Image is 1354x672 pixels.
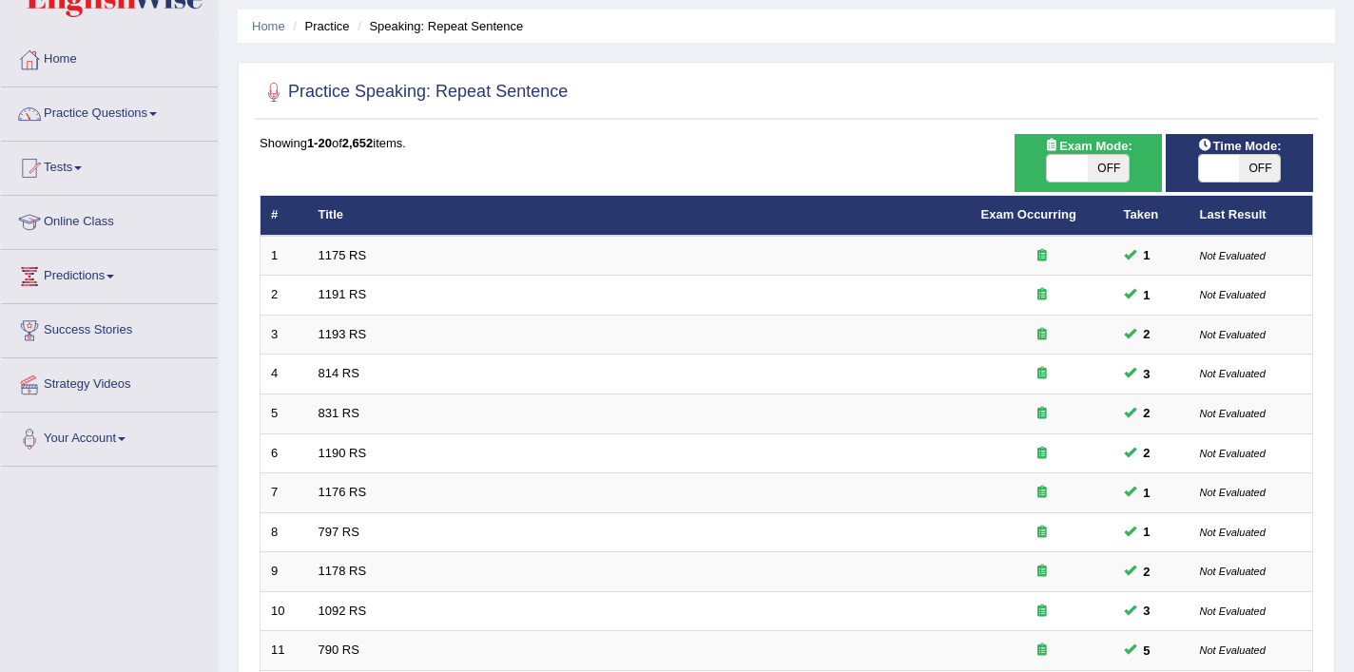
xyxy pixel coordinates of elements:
[1200,605,1266,617] small: Not Evaluated
[261,631,308,671] td: 11
[1200,487,1266,498] small: Not Evaluated
[981,207,1076,221] a: Exam Occurring
[981,563,1103,581] div: Exam occurring question
[1,196,218,243] a: Online Class
[261,315,308,355] td: 3
[1200,289,1266,300] small: Not Evaluated
[288,17,349,35] li: Practice
[261,355,308,394] td: 4
[1239,155,1280,182] span: OFF
[1,358,218,406] a: Strategy Videos
[1136,324,1158,344] span: You can still take this question
[319,604,367,618] a: 1092 RS
[1136,285,1158,305] span: You can still take this question
[1200,329,1266,340] small: Not Evaluated
[1,87,218,135] a: Practice Questions
[1136,403,1158,423] span: You can still take this question
[1036,136,1139,156] span: Exam Mode:
[319,287,367,301] a: 1191 RS
[1136,522,1158,542] span: You can still take this question
[319,564,367,578] a: 1178 RS
[1200,566,1266,577] small: Not Evaluated
[1136,601,1158,621] span: You can still take this question
[1200,250,1266,261] small: Not Evaluated
[981,484,1103,502] div: Exam occurring question
[1,33,218,81] a: Home
[981,405,1103,423] div: Exam occurring question
[261,473,308,513] td: 7
[319,406,359,420] a: 831 RS
[1200,408,1266,419] small: Not Evaluated
[260,78,568,106] h2: Practice Speaking: Repeat Sentence
[1190,196,1313,236] th: Last Result
[319,248,367,262] a: 1175 RS
[981,365,1103,383] div: Exam occurring question
[1136,443,1158,463] span: You can still take this question
[319,525,359,539] a: 797 RS
[1,304,218,352] a: Success Stories
[261,512,308,552] td: 8
[1015,134,1162,192] div: Show exams occurring in exams
[1190,136,1289,156] span: Time Mode:
[981,326,1103,344] div: Exam occurring question
[261,394,308,434] td: 5
[261,552,308,592] td: 9
[1,413,218,460] a: Your Account
[1136,245,1158,265] span: You can still take this question
[981,524,1103,542] div: Exam occurring question
[1136,562,1158,582] span: You can still take this question
[260,134,1313,152] div: Showing of items.
[261,196,308,236] th: #
[1,142,218,189] a: Tests
[261,591,308,631] td: 10
[1136,483,1158,503] span: You can still take this question
[342,136,374,150] b: 2,652
[319,485,367,499] a: 1176 RS
[261,236,308,276] td: 1
[307,136,332,150] b: 1-20
[261,433,308,473] td: 6
[1200,368,1266,379] small: Not Evaluated
[981,603,1103,621] div: Exam occurring question
[981,642,1103,660] div: Exam occurring question
[1136,641,1158,661] span: You can still take this question
[981,247,1103,265] div: Exam occurring question
[319,366,359,380] a: 814 RS
[1200,448,1266,459] small: Not Evaluated
[252,19,285,33] a: Home
[319,327,367,341] a: 1193 RS
[319,446,367,460] a: 1190 RS
[353,17,523,35] li: Speaking: Repeat Sentence
[981,286,1103,304] div: Exam occurring question
[308,196,971,236] th: Title
[1136,364,1158,384] span: You can still take this question
[1200,644,1266,656] small: Not Evaluated
[1088,155,1129,182] span: OFF
[261,276,308,316] td: 2
[319,643,359,657] a: 790 RS
[1113,196,1190,236] th: Taken
[981,445,1103,463] div: Exam occurring question
[1,250,218,298] a: Predictions
[1200,527,1266,538] small: Not Evaluated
